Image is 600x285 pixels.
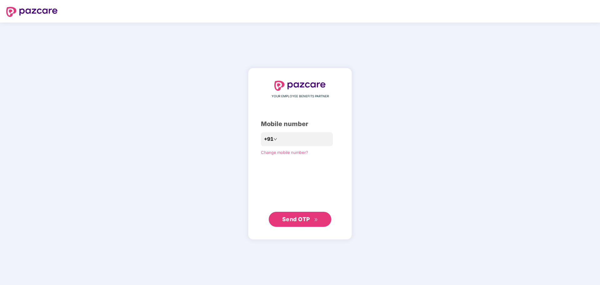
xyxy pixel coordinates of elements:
[261,119,339,129] div: Mobile number
[314,218,318,222] span: double-right
[6,7,58,17] img: logo
[273,137,277,141] span: down
[261,150,308,155] a: Change mobile number?
[274,81,326,91] img: logo
[272,94,329,99] span: YOUR EMPLOYEE BENEFITS PARTNER
[269,212,331,227] button: Send OTPdouble-right
[282,216,310,222] span: Send OTP
[264,135,273,143] span: +91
